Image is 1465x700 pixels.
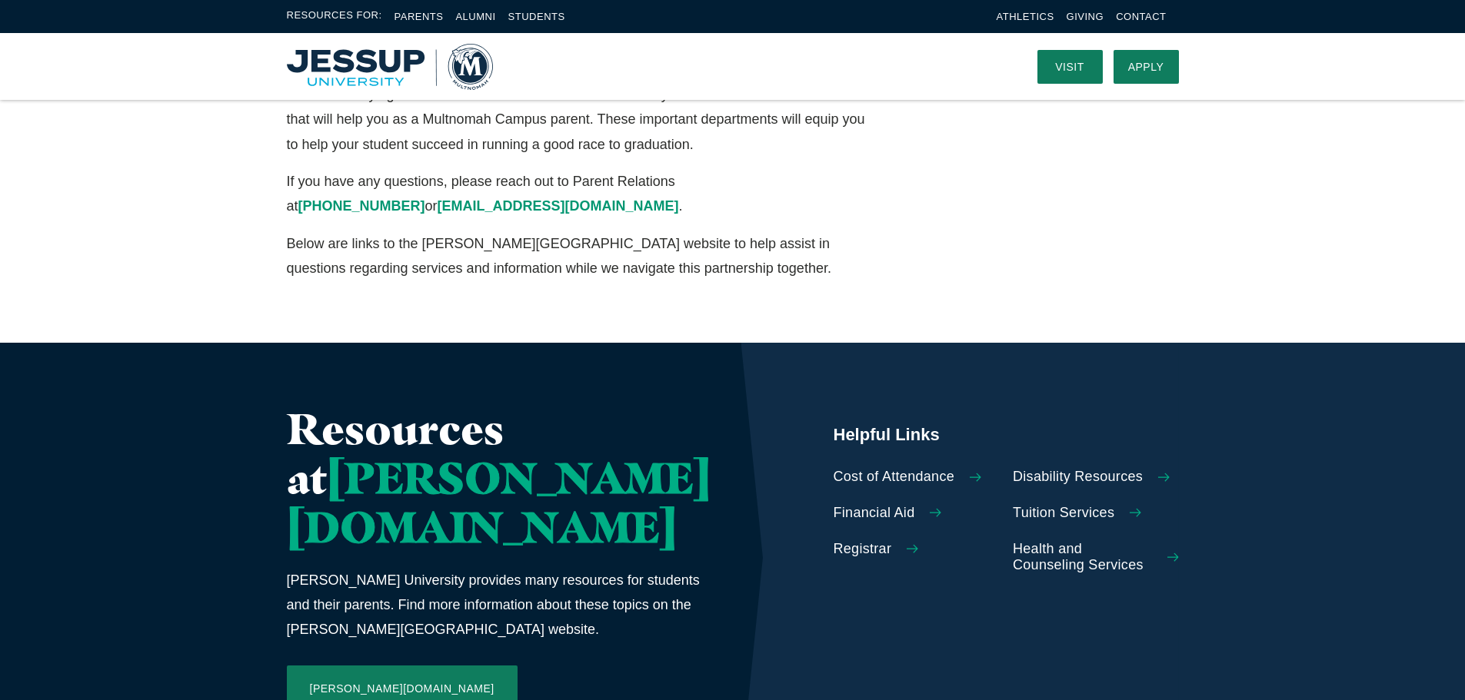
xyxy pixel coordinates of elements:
[1013,541,1179,574] a: Health and Counseling Services
[1067,11,1104,22] a: Giving
[1013,541,1152,574] span: Health and Counseling Services
[834,505,1000,522] a: Financial Aid
[834,505,915,522] span: Financial Aid
[287,44,493,90] img: Multnomah University Logo
[1013,505,1179,522] a: Tuition Services
[1116,11,1166,22] a: Contact
[834,423,1179,446] h5: Helpful Links
[834,541,1000,558] a: Registrar
[834,541,892,558] span: Registrar
[395,11,444,22] a: Parents
[298,198,425,214] a: [PHONE_NUMBER]
[438,198,679,214] a: [EMAIL_ADDRESS][DOMAIN_NAME]
[287,568,711,642] p: [PERSON_NAME] University provides many resources for students and their parents. Find more inform...
[1013,505,1114,522] span: Tuition Services
[287,8,382,25] span: Resources For:
[1013,469,1179,486] a: Disability Resources
[287,44,493,90] a: Home
[287,231,872,281] p: Below are links to the [PERSON_NAME][GEOGRAPHIC_DATA] website to help assist in questions regardi...
[1037,50,1103,84] a: Visit
[997,11,1054,22] a: Athletics
[1013,469,1143,486] span: Disability Resources
[508,11,565,22] a: Students
[287,169,872,219] p: If you have any questions, please reach out to Parent Relations at or .
[455,11,495,22] a: Alumni
[287,57,872,157] p: At the [GEOGRAPHIC_DATA][PERSON_NAME], we want to take care of your student while he or she is st...
[1114,50,1179,84] a: Apply
[834,469,955,486] span: Cost of Attendance
[287,451,711,553] span: [PERSON_NAME][DOMAIN_NAME]
[834,469,1000,486] a: Cost of Attendance
[287,404,711,552] h2: Resources at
